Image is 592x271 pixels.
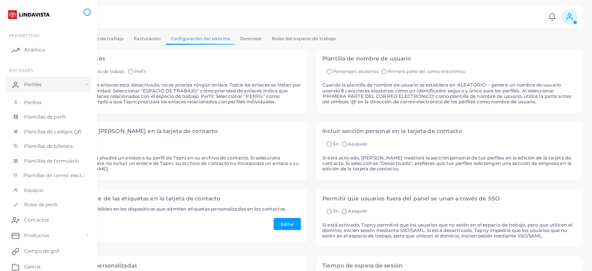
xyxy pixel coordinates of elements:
[322,155,571,172] font: Si está activado, [PERSON_NAME] mostrará la sección personal de tus perfiles en la edición de la ...
[322,128,462,135] font: Incluir sección personal en la tarjeta de contacto
[6,110,91,124] a: Plantillas de perfil
[24,47,45,53] font: Analítica
[24,114,66,120] font: Plantillas de perfil
[24,232,49,238] font: Productos
[9,68,33,73] font: ENTIDADES
[348,141,367,147] font: Apagado
[6,228,91,243] a: Productos
[272,36,336,41] font: Roles del espacio de trabajo
[134,36,160,41] font: Facturación
[6,243,91,259] a: Campo de golf
[46,82,301,104] font: Cuando la prioridad de enlaces está desactivada, no se prioriza ningún enlace. Todos los enlaces ...
[24,248,59,254] font: Campo de golf
[6,154,91,168] a: Plantillas de formulario
[6,183,91,198] a: Equipos
[24,81,42,87] font: Perfiles
[46,128,218,135] font: Incluir el perfil de [PERSON_NAME] en la tarjeta de contacto
[7,7,50,22] img: logo
[23,172,97,178] font: Plantillas de correo electrónico
[6,212,91,228] a: Contactos
[24,187,44,193] font: Equipos
[333,69,378,74] font: Personajes aleatorios
[86,69,125,74] font: Espacio de trabajo
[274,218,301,230] button: Editar
[46,206,286,212] font: Estos cambios serán visibles en los dispositivos que admiten etiquetas personalizadas en los cont...
[322,195,500,202] font: Permitir que usuarios fuera del panel se unan a través de SSO
[6,168,91,183] a: Plantillas de correo electrónico
[46,262,137,269] font: Agregar fuentes personalizadas
[240,36,262,41] font: Dominios
[388,69,466,74] font: Primera parte del correo electrónico
[46,155,299,172] font: Si está activado, Tapni añadirá un enlace a su perfil de Tapni en su archivo de contacto. Si sele...
[322,222,572,239] font: Si está activado, Tapny permitirá que los usuarios que no estén en el espacio de trabajo, pero qu...
[24,217,49,223] font: Contactos
[46,195,221,202] font: Cambiar el nombre de las etiquetas en la tarjeta de contacto
[24,129,82,135] font: Plantillas de códigos QR
[134,69,146,74] font: Perfil
[6,42,91,58] a: Analítica
[6,139,91,154] a: Plantillas de billetera
[24,143,73,149] font: Plantillas de billetera
[24,202,58,207] font: Roles de perfil
[322,55,411,62] font: Plantilla de nombre de usuario
[348,208,367,214] font: Apagado
[322,262,402,269] font: Tiempo de espera de sesión
[333,141,338,147] font: En
[24,158,79,164] font: Plantillas de formulario
[24,264,40,269] font: Galería
[6,124,91,139] a: Plantillas de códigos QR
[322,82,571,104] font: Cuando la plantilla de nombre de usuario se establece en 'ALEATORIO' - genere un nombre de usuari...
[333,208,338,214] font: En
[6,77,91,92] a: Perfiles
[171,36,230,41] font: Configuración del sistema
[6,95,91,110] a: Perfiles
[24,99,42,105] font: Perfiles
[281,221,294,227] font: Editar
[9,33,40,38] font: PERSPECTIVAS
[6,197,91,212] a: Roles de perfil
